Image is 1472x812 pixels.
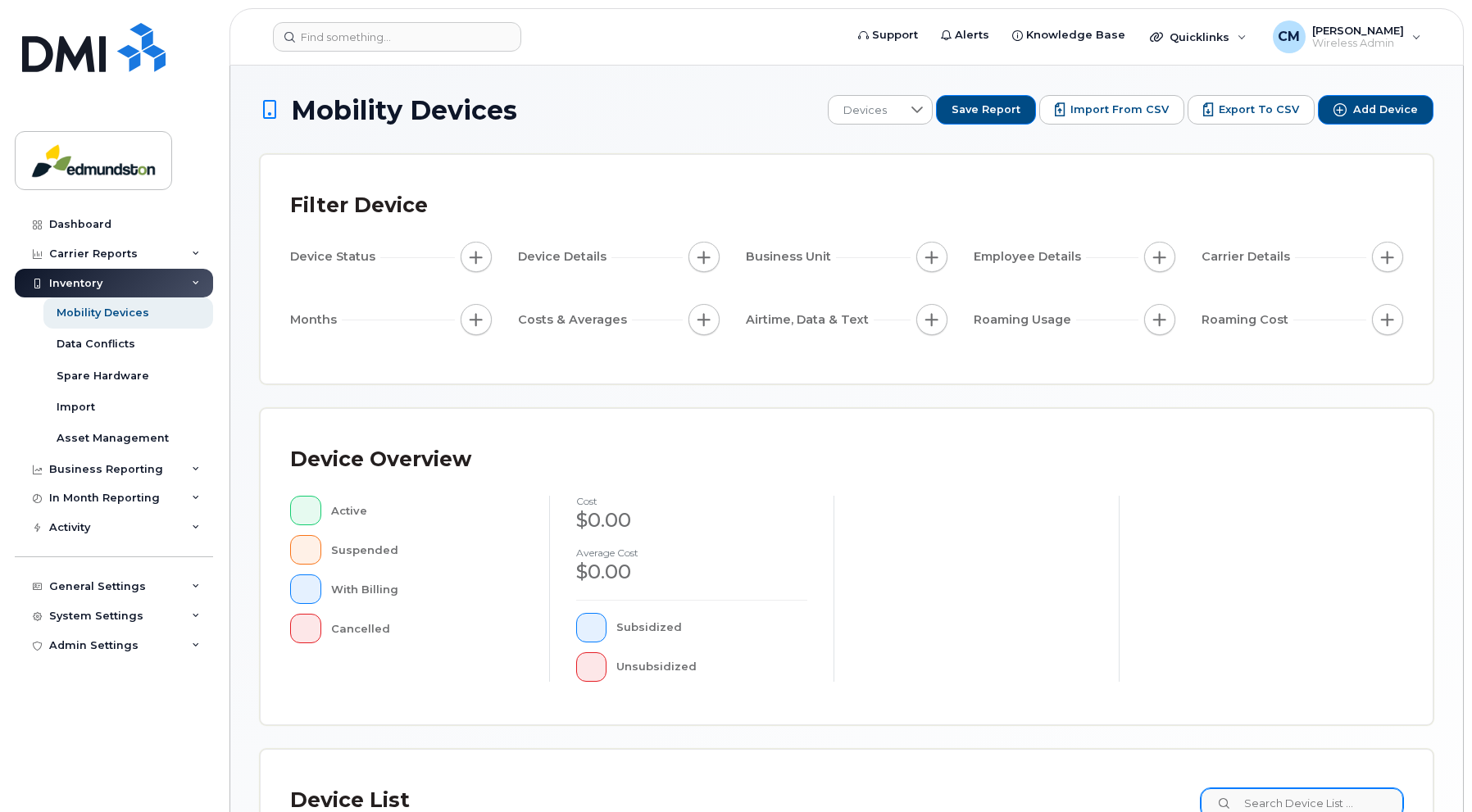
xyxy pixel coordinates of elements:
[290,311,342,329] span: Months
[576,506,808,534] div: $0.00
[576,496,808,506] h4: cost
[1202,311,1293,329] span: Roaming Cost
[829,96,902,125] span: Devices
[1318,95,1433,125] button: Add Device
[974,311,1076,329] span: Roaming Usage
[616,613,807,642] div: Subsidized
[1188,95,1315,125] button: Export to CSV
[974,248,1086,265] span: Employee Details
[1039,95,1184,125] button: Import from CSV
[331,574,523,604] div: With Billing
[290,248,380,265] span: Device Status
[291,96,517,125] span: Mobility Devices
[518,248,611,265] span: Device Details
[746,248,836,265] span: Business Unit
[952,102,1020,117] span: Save Report
[616,652,807,682] div: Unsubsidized
[1353,102,1418,117] span: Add Device
[290,438,471,481] div: Device Overview
[290,184,428,227] div: Filter Device
[1202,248,1295,265] span: Carrier Details
[936,95,1036,125] button: Save Report
[518,311,632,329] span: Costs & Averages
[1070,102,1169,117] span: Import from CSV
[331,496,523,525] div: Active
[331,535,523,565] div: Suspended
[331,614,523,643] div: Cancelled
[576,558,808,586] div: $0.00
[576,547,808,558] h4: Average cost
[1219,102,1299,117] span: Export to CSV
[746,311,874,329] span: Airtime, Data & Text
